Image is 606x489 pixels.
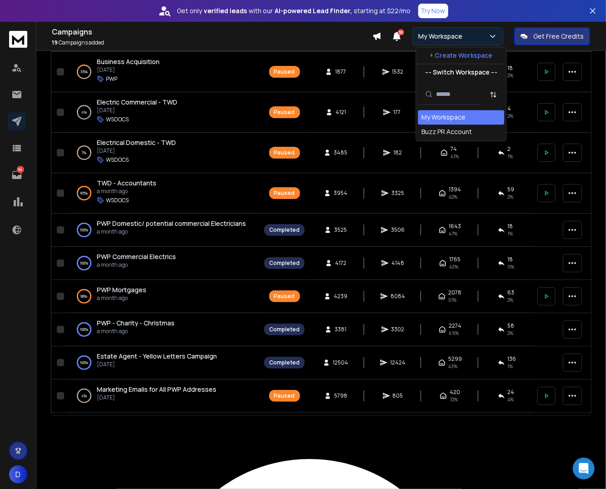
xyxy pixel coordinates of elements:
[269,359,300,366] div: Completed
[97,361,217,368] p: [DATE]
[333,359,348,366] span: 12504
[97,385,216,394] span: Marketing Emails for All PWP Addresses
[68,379,259,413] td: 4%Marketing Emails for All PWP Addresses[DATE]
[97,394,216,401] p: [DATE]
[448,289,461,296] span: 2078
[97,98,177,106] span: Electric Commercial - TWD
[334,392,347,399] span: 5798
[274,392,295,399] div: Paused
[508,105,511,112] span: 4
[97,138,176,147] a: Electrical Domestic - TWD
[68,133,259,173] td: 7%Electrical Domestic - TWD[DATE]WSDOCS
[508,72,514,79] span: 2 %
[97,188,156,195] p: a month ago
[80,225,88,235] p: 100 %
[335,68,346,75] span: 1877
[68,346,259,379] td: 100%Estate Agent - Yellow Letters Campaign[DATE]
[508,145,511,153] span: 2
[274,149,295,156] div: Paused
[9,31,27,48] img: logo
[274,293,295,300] div: Paused
[508,289,515,296] span: 63
[448,296,456,304] span: 51 %
[393,149,402,156] span: 182
[106,75,117,83] p: PWP
[425,68,497,77] p: --- Switch Workspace ---
[106,116,129,123] p: WSDOCS
[508,230,513,237] span: 1 %
[275,6,352,15] strong: AI-powered Lead Finder,
[393,392,403,399] span: 805
[451,145,457,153] span: 74
[269,259,300,267] div: Completed
[508,263,515,270] span: 0 %
[97,147,176,155] p: [DATE]
[336,109,346,116] span: 4121
[391,226,405,234] span: 3506
[508,322,515,329] span: 58
[68,52,259,92] td: 35%Business Acquisition[DATE]PWP
[97,319,175,328] a: PWP - Charity - Christmas
[82,148,87,157] p: 7 %
[508,256,513,263] span: 18
[508,223,513,230] span: 18
[106,197,129,204] p: WSDOCS
[335,326,346,333] span: 3381
[391,259,404,267] span: 4148
[421,127,472,136] div: Buzz PR Account
[393,109,402,116] span: 177
[390,359,406,366] span: 12424
[97,294,146,302] p: a month ago
[449,193,457,200] span: 42 %
[484,85,502,104] button: Sort by Sort A-Z
[80,358,88,367] p: 100 %
[97,98,177,107] a: Electric Commercial - TWD
[80,67,88,76] p: 35 %
[514,27,590,45] button: Get Free Credits
[97,285,146,294] a: PWP Mortgages
[274,68,295,75] div: Paused
[97,228,246,235] p: a month ago
[421,113,466,122] div: My Workspace
[52,26,372,37] h1: Campaigns
[334,293,347,300] span: 4239
[508,186,515,193] span: 59
[508,355,516,363] span: 136
[448,355,462,363] span: 5299
[97,352,217,360] span: Estate Agent - Yellow Letters Campaign
[421,6,446,15] p: Try Now
[269,326,300,333] div: Completed
[81,391,87,400] p: 4 %
[68,280,259,313] td: 99%PWP Mortgagesa month ago
[204,6,247,15] strong: verified leads
[449,329,459,337] span: 69 %
[449,322,461,329] span: 2274
[68,214,259,247] td: 100%PWP Domestic/ potential commercial Electriciansa month ago
[97,57,160,66] a: Business Acquisition
[68,413,259,446] td: 100%WSDOCS - Mortgages[DATE]
[508,112,514,120] span: 2 %
[430,51,492,60] p: + Create Workspace
[391,190,404,197] span: 3325
[177,6,411,15] p: Get only with our starting at $22/mo
[269,226,300,234] div: Completed
[80,259,88,268] p: 100 %
[392,68,404,75] span: 1532
[508,396,514,403] span: 4 %
[274,190,295,197] div: Paused
[97,66,160,74] p: [DATE]
[52,39,58,46] span: 19
[81,108,87,117] p: 4 %
[533,32,584,41] p: Get Free Credits
[97,261,176,269] p: a month ago
[508,153,513,160] span: 1 %
[9,465,27,484] button: D
[8,166,26,184] a: 94
[68,247,259,280] td: 100%PWP Commercial Electricsa month ago
[508,193,514,200] span: 2 %
[97,252,176,261] span: PWP Commercial Electrics
[508,363,513,370] span: 1 %
[68,173,259,214] td: 85%TWD - Accountantsa month agoWSDOCS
